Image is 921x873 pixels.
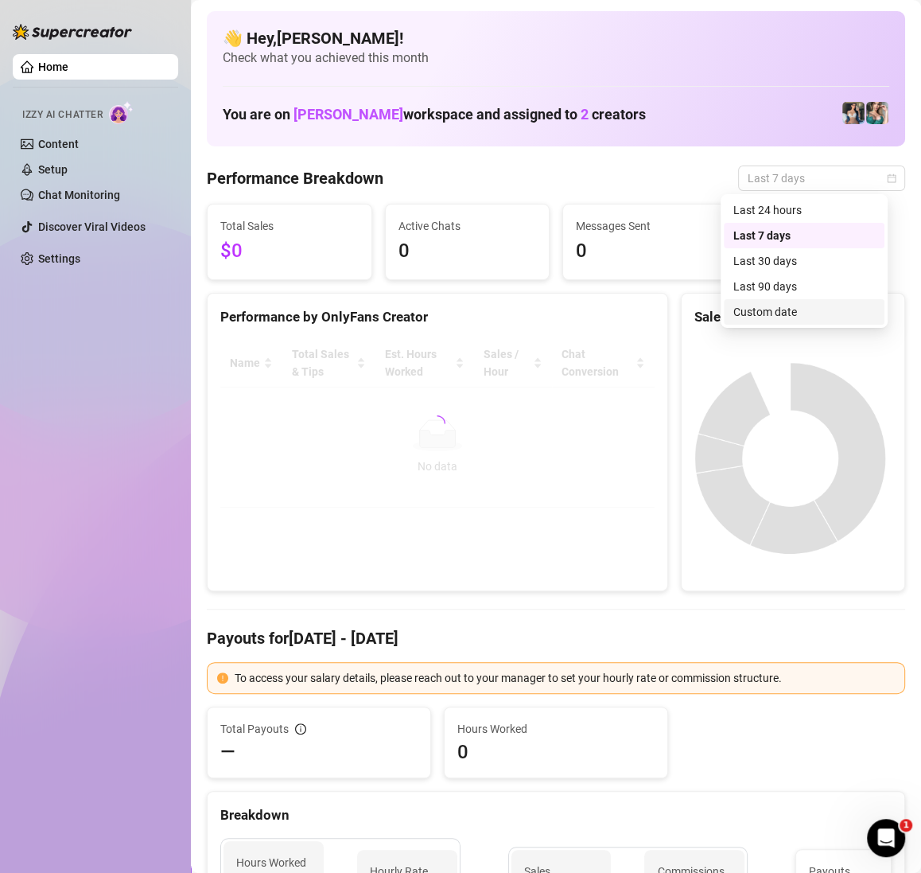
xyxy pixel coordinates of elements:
[38,220,146,233] a: Discover Viral Videos
[900,819,912,832] span: 1
[427,414,447,434] span: loading
[733,227,875,244] div: Last 7 days
[220,805,892,826] div: Breakdown
[581,106,589,123] span: 2
[866,102,888,124] img: Zaddy
[295,723,306,735] span: info-circle
[398,217,537,235] span: Active Chats
[220,739,235,765] span: —
[867,819,905,857] iframe: Intercom live chat
[220,720,289,738] span: Total Payouts
[38,60,68,73] a: Home
[38,163,68,176] a: Setup
[13,24,132,40] img: logo-BBDzfeDw.svg
[22,107,103,123] span: Izzy AI Chatter
[733,303,875,321] div: Custom date
[223,27,889,49] h4: 👋 Hey, [PERSON_NAME] !
[223,106,646,123] h1: You are on workspace and assigned to creators
[724,274,884,299] div: Last 90 days
[724,197,884,223] div: Last 24 hours
[694,306,892,328] div: Sales by OnlyFans Creator
[887,173,896,183] span: calendar
[109,101,134,124] img: AI Chatter
[724,248,884,274] div: Last 30 days
[38,252,80,265] a: Settings
[457,739,655,765] span: 0
[38,189,120,201] a: Chat Monitoring
[457,720,655,738] span: Hours Worked
[733,201,875,219] div: Last 24 hours
[842,102,865,124] img: Katy
[733,252,875,270] div: Last 30 days
[235,669,895,687] div: To access your salary details, please reach out to your manager to set your hourly rate or commis...
[207,627,905,649] h4: Payouts for [DATE] - [DATE]
[220,217,359,235] span: Total Sales
[576,236,714,267] span: 0
[220,236,359,267] span: $0
[576,217,714,235] span: Messages Sent
[293,106,403,123] span: [PERSON_NAME]
[217,672,228,684] span: exclamation-circle
[223,49,889,67] span: Check what you achieved this month
[724,299,884,325] div: Custom date
[38,138,79,150] a: Content
[220,306,655,328] div: Performance by OnlyFans Creator
[724,223,884,248] div: Last 7 days
[207,167,383,189] h4: Performance Breakdown
[748,166,896,190] span: Last 7 days
[398,236,537,267] span: 0
[733,278,875,295] div: Last 90 days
